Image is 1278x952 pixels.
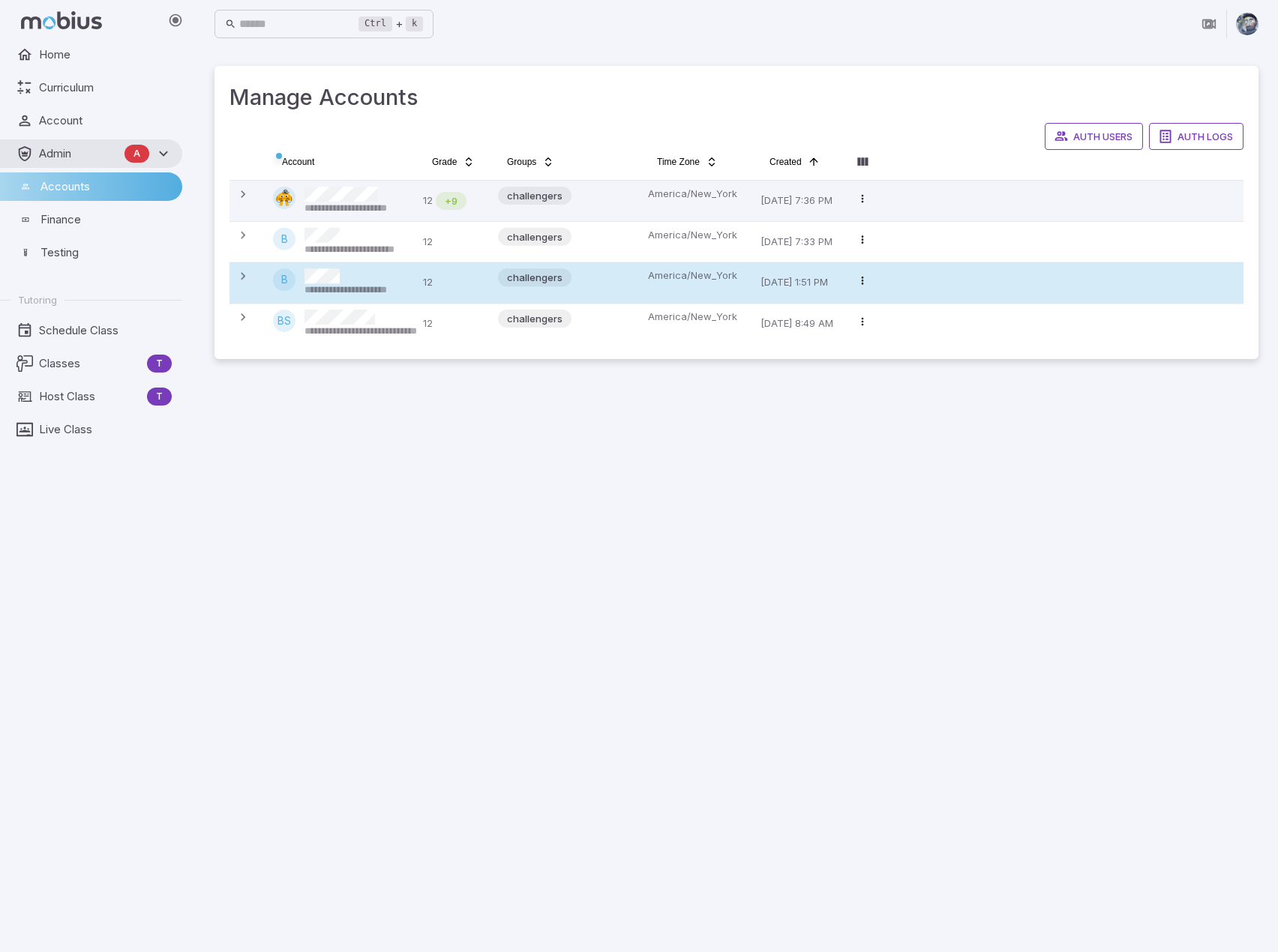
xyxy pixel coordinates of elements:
[436,192,466,210] div: Math is above age level
[760,268,838,297] p: [DATE] 1:51 PM
[273,228,295,250] div: B
[40,211,172,228] span: Finance
[498,188,571,203] span: challengers
[648,150,727,174] button: Time Zone
[648,310,748,325] p: America/New_York
[498,150,563,174] button: Groups
[769,156,802,168] span: Created
[273,150,323,174] button: Account
[147,356,172,371] span: T
[273,310,295,332] div: BS
[1045,123,1143,150] button: Auth Users
[648,187,748,202] p: America/New_York
[432,156,457,168] span: Grade
[39,112,172,129] span: Account
[498,229,571,244] span: challengers
[39,145,118,162] span: Admin
[850,150,874,174] button: Column visibility
[39,421,172,438] span: Live Class
[498,270,571,285] span: challengers
[273,268,295,291] div: B
[648,228,748,243] p: America/New_York
[423,310,486,338] p: 12
[229,81,1243,114] h3: Manage Accounts
[39,388,141,405] span: Host Class
[1195,10,1223,38] button: Join in Zoom Client
[423,193,433,208] p: 12
[423,228,486,256] p: 12
[40,178,172,195] span: Accounts
[358,15,423,33] div: +
[436,193,466,208] span: +9
[423,268,486,297] p: 12
[498,311,571,326] span: challengers
[124,146,149,161] span: A
[760,310,838,338] p: [DATE] 8:49 AM
[18,293,57,307] span: Tutoring
[760,187,838,215] p: [DATE] 7:36 PM
[657,156,700,168] span: Time Zone
[39,322,172,339] span: Schedule Class
[507,156,536,168] span: Groups
[39,79,172,96] span: Curriculum
[760,228,838,256] p: [DATE] 7:33 PM
[406,16,423,31] kbd: k
[1236,13,1258,35] img: andrew.jpg
[147,389,172,404] span: T
[40,244,172,261] span: Testing
[273,187,295,209] img: semi-circle.svg
[1149,123,1243,150] button: Auth Logs
[39,46,172,63] span: Home
[282,156,314,168] span: Account
[760,150,829,174] button: Created
[648,268,748,283] p: America/New_York
[39,355,141,372] span: Classes
[423,150,484,174] button: Grade
[358,16,392,31] kbd: Ctrl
